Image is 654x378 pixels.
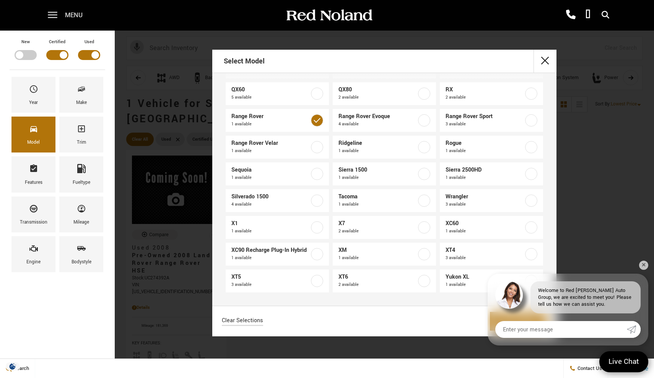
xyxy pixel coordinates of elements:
span: 2 available [446,94,524,101]
span: 1 available [231,120,309,128]
span: Model [29,122,38,138]
span: 3 available [231,281,309,289]
a: Submit [627,321,641,338]
img: Red Noland Auto Group [285,9,373,22]
span: Sequoia [231,166,309,174]
div: Year [29,99,38,107]
span: Yukon XL [446,273,524,281]
span: Rogue [446,140,524,147]
span: XT5 [231,273,309,281]
span: Range Rover Sport [446,113,524,120]
a: Yukon XL1 available [440,269,543,292]
div: ModelModel [11,117,55,152]
span: 2 available [338,281,416,289]
span: 1 available [231,254,309,262]
span: 1 available [446,227,524,235]
a: Range Rover1 available [226,109,329,132]
span: XT4 [446,247,524,254]
div: Welcome to Red [PERSON_NAME] Auto Group, we are excited to meet you! Please tell us how we can as... [530,281,641,313]
span: Silverado 1500 [231,193,309,201]
span: 2 available [338,227,416,235]
div: Fueltype [73,178,90,187]
img: Agent profile photo [495,281,523,309]
a: Ridgeline1 available [333,136,436,159]
input: Enter your message [495,321,627,338]
div: Transmission [20,218,47,227]
span: 1 available [338,174,416,182]
span: 2 available [338,94,416,101]
span: Range Rover Velar [231,140,309,147]
span: Contact Us [576,365,602,372]
span: Bodystyle [77,242,86,258]
span: 1 available [231,227,309,235]
a: Wrangler3 available [440,189,543,212]
div: Mileage [73,218,89,227]
a: QX802 available [333,82,436,105]
span: XC90 Recharge Plug-In Hybrid [231,247,309,254]
a: Clear Selections [222,317,263,326]
span: 4 available [231,201,309,208]
span: RX [446,86,524,94]
a: Live Chat [599,351,648,372]
span: X1 [231,220,309,227]
div: TrimTrim [59,117,103,152]
a: X11 available [226,216,329,239]
div: BodystyleBodystyle [59,236,103,272]
span: 1 available [338,254,416,262]
span: Range Rover [231,113,309,120]
span: Range Rover Evoque [338,113,416,120]
div: TransmissionTransmission [11,196,55,232]
span: XM [338,247,416,254]
a: RX2 available [440,82,543,105]
a: Range Rover Evoque4 available [333,109,436,132]
span: Ridgeline [338,140,416,147]
a: QX605 available [226,82,329,105]
span: 1 available [231,174,309,182]
span: 3 available [446,201,524,208]
button: close [534,50,556,73]
span: Engine [29,242,38,258]
span: 3 available [446,254,524,262]
a: XC601 available [440,216,543,239]
span: 1 available [446,174,524,182]
a: XT62 available [333,269,436,292]
div: Model [27,138,40,147]
a: Sierra 2500HD1 available [440,162,543,185]
img: Opt-Out Icon [4,362,21,370]
span: Mileage [77,202,86,218]
div: Bodystyle [72,258,91,266]
span: QX80 [338,86,416,94]
h2: Select Model [224,50,265,72]
a: XM1 available [333,243,436,266]
a: Silverado 15004 available [226,189,329,212]
span: 4 available [338,120,416,128]
div: EngineEngine [11,236,55,272]
a: XT53 available [226,269,329,292]
span: X7 [338,220,416,227]
span: 1 available [446,147,524,155]
span: 1 available [446,281,524,289]
span: QX60 [231,86,309,94]
span: Wrangler [446,193,524,201]
span: Trim [77,122,86,138]
a: XT43 available [440,243,543,266]
span: Sierra 1500 [338,166,416,174]
a: Range Rover Sport3 available [440,109,543,132]
a: Range Rover Velar1 available [226,136,329,159]
span: Year [29,83,38,99]
a: Tacoma1 available [333,189,436,212]
div: YearYear [11,77,55,113]
label: Used [85,38,94,46]
div: FeaturesFeatures [11,156,55,192]
span: 3 available [446,120,524,128]
a: Rogue1 available [440,136,543,159]
div: Features [25,178,42,187]
a: Sierra 15001 available [333,162,436,185]
section: Click to Open Cookie Consent Modal [4,362,21,370]
span: 1 available [338,201,416,208]
span: 1 available [231,147,309,155]
div: MakeMake [59,77,103,113]
span: XT6 [338,273,416,281]
div: Filter by Vehicle Type [10,38,105,70]
a: XC90 Recharge Plug-In Hybrid1 available [226,243,329,266]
